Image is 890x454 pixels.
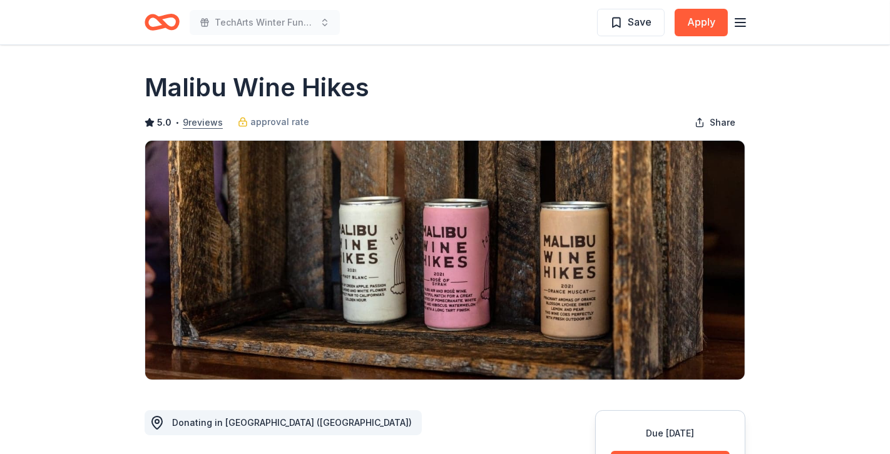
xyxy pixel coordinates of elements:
span: TechArts Winter Fundraiser [215,15,315,30]
img: Image for Malibu Wine Hikes [145,141,745,380]
span: Save [628,14,652,30]
div: Due [DATE] [611,426,730,441]
a: Home [145,8,180,37]
span: • [175,118,180,128]
span: Donating in [GEOGRAPHIC_DATA] ([GEOGRAPHIC_DATA]) [172,417,412,428]
button: Save [597,9,665,36]
button: Share [685,110,745,135]
button: 9reviews [183,115,223,130]
h1: Malibu Wine Hikes [145,70,369,105]
span: approval rate [250,114,309,129]
span: Share [710,115,735,130]
button: Apply [675,9,728,36]
a: approval rate [238,114,309,129]
button: TechArts Winter Fundraiser [190,10,340,35]
span: 5.0 [157,115,171,130]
